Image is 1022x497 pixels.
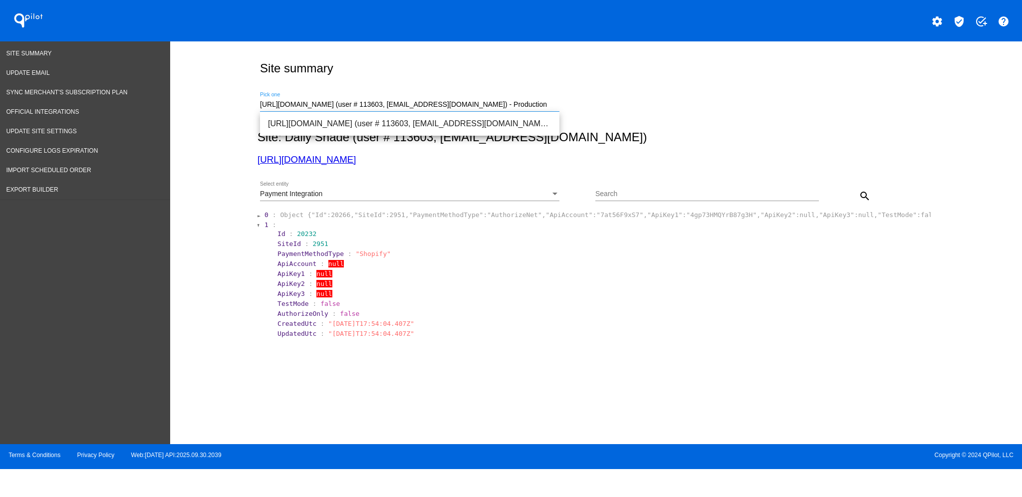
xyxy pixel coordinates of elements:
[6,167,91,174] span: Import Scheduled Order
[975,15,987,27] mat-icon: add_task
[257,130,931,144] h2: Site: Daily Shade (user # 113603, [EMAIL_ADDRESS][DOMAIN_NAME])
[264,221,268,229] span: 1
[277,280,305,287] span: ApiKey2
[859,190,871,202] mat-icon: search
[316,280,332,287] span: null
[257,154,356,165] a: [URL][DOMAIN_NAME]
[277,250,344,257] span: PaymentMethodType
[320,260,324,267] span: :
[277,300,309,307] span: TestMode
[260,61,333,75] h2: Site summary
[316,290,332,297] span: null
[272,221,276,229] span: :
[277,230,285,238] span: Id
[264,211,268,219] span: 0
[277,270,305,277] span: ApiKey1
[6,69,50,76] span: Update Email
[260,190,559,198] mat-select: Select entity
[998,15,1010,27] mat-icon: help
[313,300,317,307] span: :
[356,250,391,257] span: "Shopify"
[595,190,819,198] input: Search
[305,240,309,248] span: :
[320,300,340,307] span: false
[320,320,324,327] span: :
[340,310,359,317] span: false
[953,15,965,27] mat-icon: verified_user
[272,211,276,219] span: :
[320,330,324,337] span: :
[77,452,115,459] a: Privacy Policy
[260,190,322,198] span: Payment Integration
[6,50,52,57] span: Site Summary
[6,147,98,154] span: Configure logs expiration
[6,108,79,115] span: Official Integrations
[332,310,336,317] span: :
[309,290,313,297] span: :
[309,280,313,287] span: :
[6,89,128,96] span: Sync Merchant's Subscription Plan
[519,452,1014,459] span: Copyright © 2024 QPilot, LLC
[268,112,551,136] span: [URL][DOMAIN_NAME] (user # 113603, [EMAIL_ADDRESS][DOMAIN_NAME]) - Production
[931,15,943,27] mat-icon: settings
[277,290,305,297] span: ApiKey3
[277,310,328,317] span: AuthorizeOnly
[6,186,58,193] span: Export Builder
[131,452,222,459] a: Web:[DATE] API:2025.09.30.2039
[328,330,414,337] span: "[DATE]T17:54:04.407Z"
[277,320,316,327] span: CreatedUtc
[8,452,60,459] a: Terms & Conditions
[8,10,48,30] h1: QPilot
[260,101,559,109] input: Number
[313,240,328,248] span: 2951
[316,270,332,277] span: null
[328,260,344,267] span: null
[277,240,301,248] span: SiteId
[348,250,352,257] span: :
[289,230,293,238] span: :
[328,320,414,327] span: "[DATE]T17:54:04.407Z"
[297,230,316,238] span: 20232
[309,270,313,277] span: :
[6,128,77,135] span: Update Site Settings
[277,330,316,337] span: UpdatedUtc
[277,260,316,267] span: ApiAccount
